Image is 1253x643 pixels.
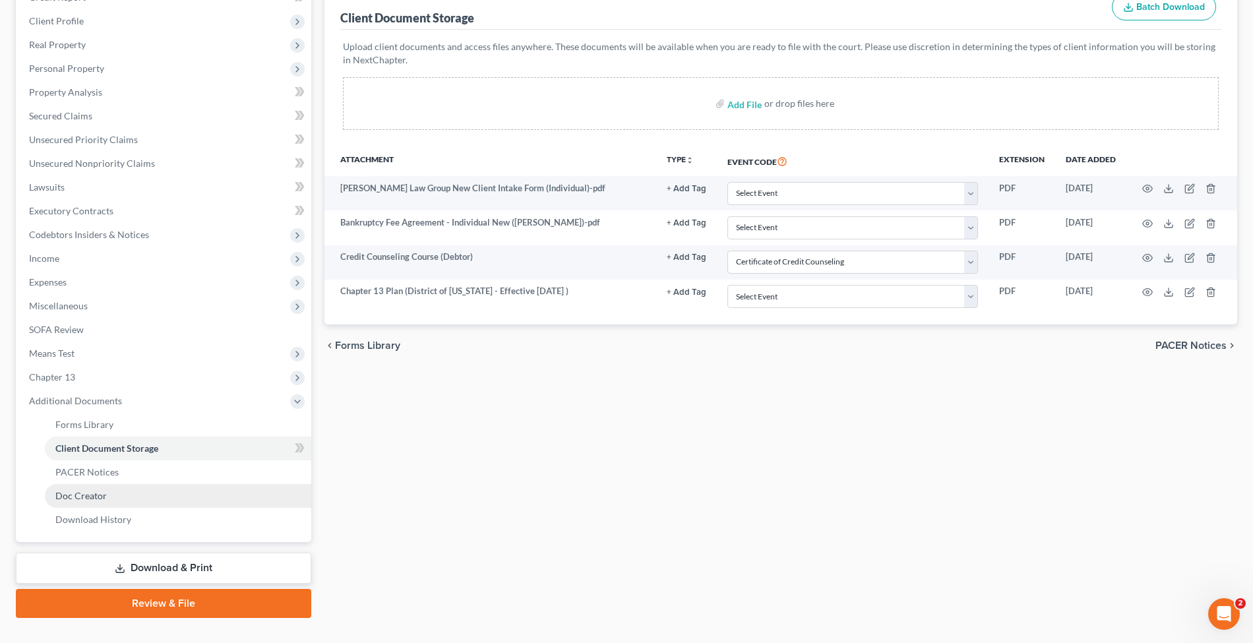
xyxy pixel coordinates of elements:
a: Secured Claims [18,104,311,128]
iframe: Intercom live chat [1208,598,1240,630]
button: TYPEunfold_more [667,156,694,164]
td: [DATE] [1055,245,1126,280]
td: PDF [989,210,1055,245]
i: unfold_more [686,156,694,164]
span: Means Test [29,348,75,359]
a: Download & Print [16,553,311,584]
td: Bankruptcy Fee Agreement - Individual New ([PERSON_NAME])-pdf [324,210,656,245]
a: + Add Tag [667,182,706,195]
th: Extension [989,146,1055,176]
i: chevron_right [1227,340,1237,351]
span: Download History [55,514,131,525]
a: Download History [45,508,311,532]
button: + Add Tag [667,219,706,228]
td: Credit Counseling Course (Debtor) [324,245,656,280]
button: PACER Notices chevron_right [1155,340,1237,351]
a: + Add Tag [667,216,706,229]
a: Unsecured Nonpriority Claims [18,152,311,175]
th: Attachment [324,146,656,176]
span: Client Document Storage [55,443,158,454]
a: SOFA Review [18,318,311,342]
td: [DATE] [1055,176,1126,210]
a: Unsecured Priority Claims [18,128,311,152]
a: Forms Library [45,413,311,437]
button: + Add Tag [667,253,706,262]
th: Event Code [717,146,989,176]
a: PACER Notices [45,460,311,484]
a: Review & File [16,589,311,618]
a: Executory Contracts [18,199,311,223]
button: chevron_left Forms Library [324,340,400,351]
span: Codebtors Insiders & Notices [29,229,149,240]
span: Expenses [29,276,67,288]
span: Client Profile [29,15,84,26]
span: Miscellaneous [29,300,88,311]
span: Additional Documents [29,395,122,406]
th: Date added [1055,146,1126,176]
span: Unsecured Priority Claims [29,134,138,145]
a: Property Analysis [18,80,311,104]
td: [DATE] [1055,210,1126,245]
div: or drop files here [764,97,834,110]
span: SOFA Review [29,324,84,335]
span: Doc Creator [55,490,107,501]
span: Executory Contracts [29,205,113,216]
a: + Add Tag [667,285,706,297]
span: Property Analysis [29,86,102,98]
p: Upload client documents and access files anywhere. These documents will be available when you are... [343,40,1219,67]
a: Doc Creator [45,484,311,508]
i: chevron_left [324,340,335,351]
button: + Add Tag [667,185,706,193]
a: Lawsuits [18,175,311,199]
span: Unsecured Nonpriority Claims [29,158,155,169]
span: Secured Claims [29,110,92,121]
td: PDF [989,176,1055,210]
td: [PERSON_NAME] Law Group New Client Intake Form (Individual)-pdf [324,176,656,210]
td: [DATE] [1055,280,1126,314]
span: Real Property [29,39,86,50]
span: Forms Library [55,419,113,430]
span: 2 [1235,598,1246,609]
td: Chapter 13 Plan (District of [US_STATE] - Effective [DATE] ) [324,280,656,314]
span: Lawsuits [29,181,65,193]
td: PDF [989,280,1055,314]
td: PDF [989,245,1055,280]
button: + Add Tag [667,288,706,297]
a: + Add Tag [667,251,706,263]
span: Income [29,253,59,264]
span: Personal Property [29,63,104,74]
span: Chapter 13 [29,371,75,383]
span: Batch Download [1136,1,1205,13]
a: Client Document Storage [45,437,311,460]
span: Forms Library [335,340,400,351]
span: PACER Notices [55,466,119,477]
span: PACER Notices [1155,340,1227,351]
div: Client Document Storage [340,10,474,26]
